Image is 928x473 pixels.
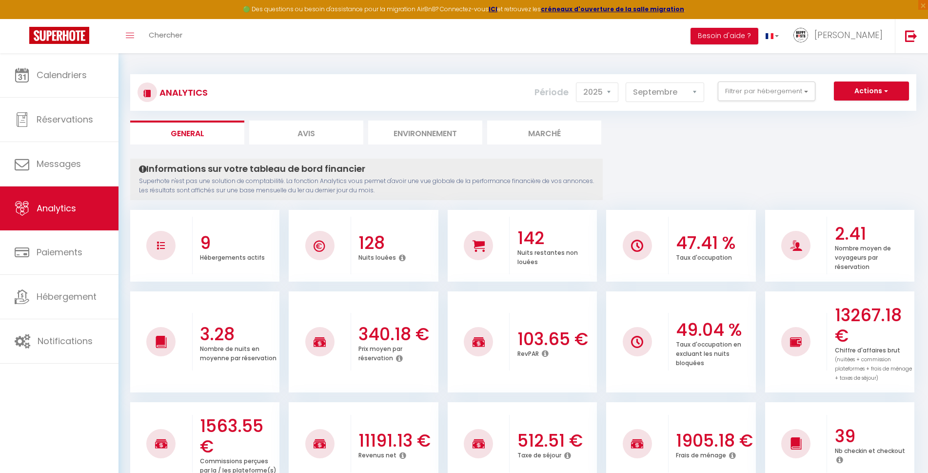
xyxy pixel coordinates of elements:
button: Ouvrir le widget de chat LiveChat [8,4,37,33]
li: General [130,121,244,144]
p: Nombre de nuits en moyenne par réservation [200,343,276,362]
span: Paiements [37,246,82,258]
h3: 512.51 € [517,431,594,451]
span: Messages [37,158,81,170]
img: logout [905,30,917,42]
img: NO IMAGE [631,336,643,348]
p: RevPAR [517,348,539,358]
p: Hébergements actifs [200,251,265,262]
span: (nuitées + commission plateformes + frais de ménage + taxes de séjour) [835,356,912,382]
label: Période [534,82,569,103]
button: Filtrer par hébergement [718,82,815,101]
p: Revenus net [358,449,396,459]
a: créneaux d'ouverture de la salle migration [541,5,684,13]
a: ICI [489,5,497,13]
h3: 1563.55 € [200,416,277,457]
h3: 2.41 [835,224,912,244]
li: Marché [487,121,601,144]
span: Calendriers [37,69,87,81]
img: Super Booking [29,27,89,44]
h3: 13267.18 € [835,305,912,346]
h3: 142 [517,228,594,248]
h3: 49.04 % [676,320,753,340]
img: ... [793,28,808,42]
p: Nombre moyen de voyageurs par réservation [835,242,891,271]
h3: 11191.13 € [358,431,435,451]
span: Réservations [37,113,93,125]
img: NO IMAGE [157,242,165,249]
img: NO IMAGE [790,336,802,348]
span: Notifications [38,335,93,347]
p: Taux d'occupation [676,251,732,262]
p: Chiffre d'affaires brut [835,344,912,382]
h3: 47.41 % [676,233,753,253]
h3: 1905.18 € [676,431,753,451]
p: Nb checkin et checkout [835,445,905,455]
button: Besoin d'aide ? [691,28,758,44]
button: Actions [834,82,909,101]
span: [PERSON_NAME] [814,29,883,41]
h3: 128 [358,233,435,253]
a: Chercher [141,19,190,53]
li: Environnement [368,121,482,144]
a: ... [PERSON_NAME] [786,19,895,53]
p: Taux d'occupation en excluant les nuits bloquées [676,338,741,367]
h3: 9 [200,233,277,253]
h3: Analytics [157,82,208,103]
h3: 340.18 € [358,324,435,345]
p: Superhote n'est pas une solution de comptabilité. La fonction Analytics vous permet d'avoir une v... [139,177,594,195]
li: Avis [249,121,363,144]
p: Prix moyen par réservation [358,343,402,362]
p: Frais de ménage [676,449,726,459]
h4: Informations sur votre tableau de bord financier [139,164,594,174]
span: Hébergement [37,290,97,303]
span: Analytics [37,202,76,214]
p: Nuits restantes non louées [517,247,578,266]
span: Chercher [149,30,182,40]
h3: 3.28 [200,324,277,345]
p: Taxe de séjour [517,449,561,459]
p: Nuits louées [358,251,396,262]
h3: 39 [835,426,912,447]
h3: 103.65 € [517,329,594,350]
